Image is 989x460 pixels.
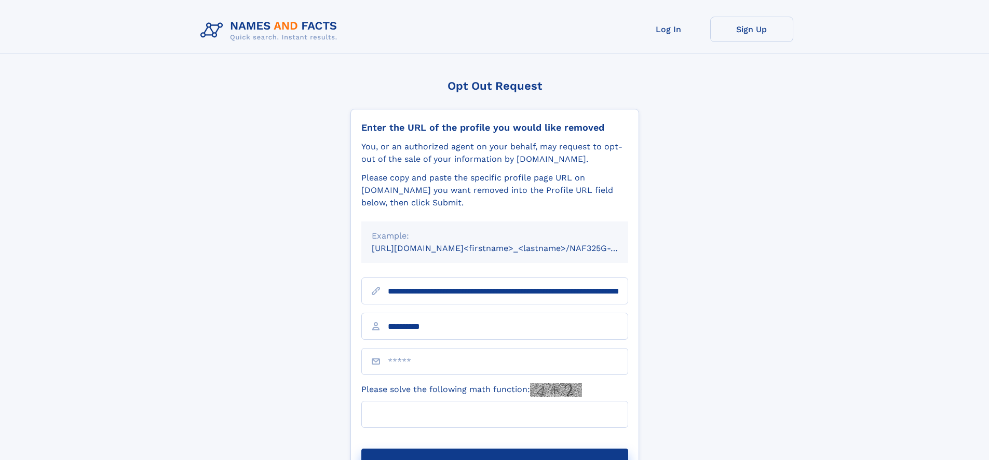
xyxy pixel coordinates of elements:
small: [URL][DOMAIN_NAME]<firstname>_<lastname>/NAF325G-xxxxxxxx [372,243,648,253]
div: You, or an authorized agent on your behalf, may request to opt-out of the sale of your informatio... [361,141,628,165]
div: Example: [372,230,618,242]
label: Please solve the following math function: [361,383,582,397]
a: Sign Up [710,17,793,42]
a: Log In [627,17,710,42]
img: Logo Names and Facts [196,17,346,45]
div: Please copy and paste the specific profile page URL on [DOMAIN_NAME] you want removed into the Pr... [361,172,628,209]
div: Enter the URL of the profile you would like removed [361,122,628,133]
div: Opt Out Request [350,79,639,92]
